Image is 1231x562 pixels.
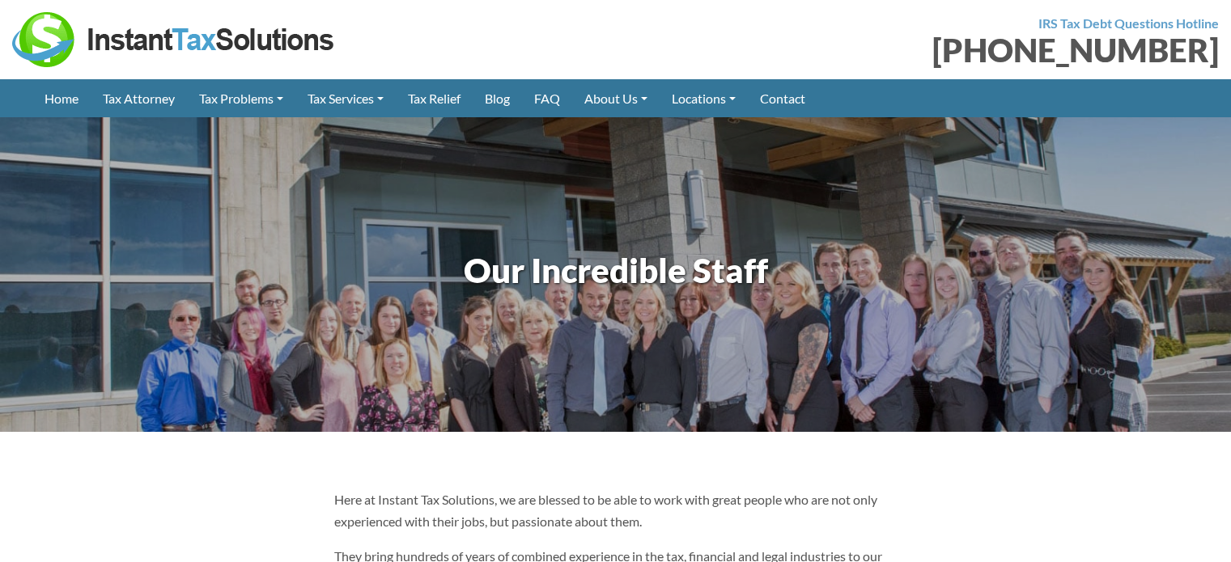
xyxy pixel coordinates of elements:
[473,79,522,117] a: Blog
[572,79,660,117] a: About Us
[187,79,295,117] a: Tax Problems
[396,79,473,117] a: Tax Relief
[12,12,336,67] img: Instant Tax Solutions Logo
[1038,15,1219,31] strong: IRS Tax Debt Questions Hotline
[628,34,1220,66] div: [PHONE_NUMBER]
[660,79,748,117] a: Locations
[91,79,187,117] a: Tax Attorney
[748,79,817,117] a: Contact
[295,79,396,117] a: Tax Services
[334,488,898,532] p: Here at Instant Tax Solutions, we are blessed to be able to work with great people who are not on...
[522,79,572,117] a: FAQ
[32,79,91,117] a: Home
[40,247,1191,294] h1: Our Incredible Staff
[12,30,336,45] a: Instant Tax Solutions Logo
